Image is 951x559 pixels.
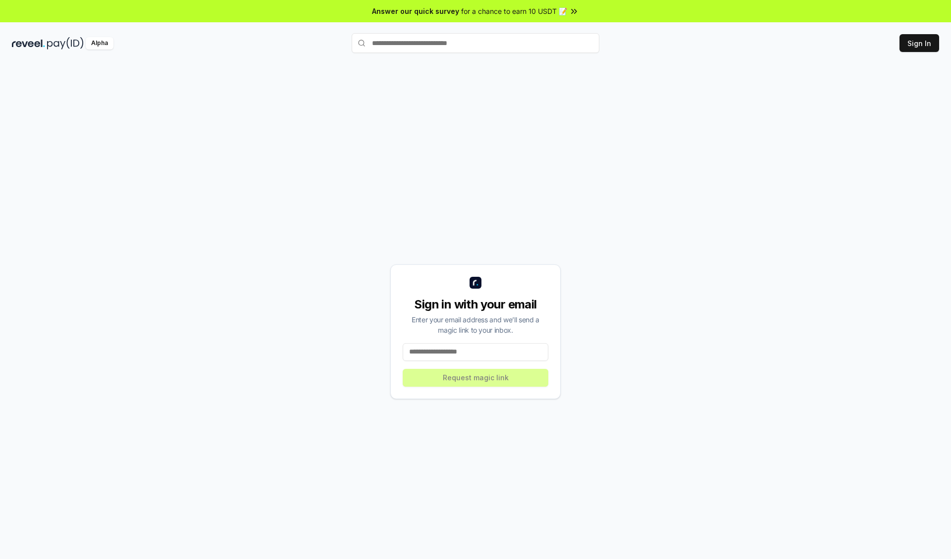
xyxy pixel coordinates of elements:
img: pay_id [47,37,84,50]
div: Sign in with your email [403,297,548,312]
img: logo_small [470,277,481,289]
img: reveel_dark [12,37,45,50]
span: for a chance to earn 10 USDT 📝 [461,6,567,16]
div: Enter your email address and we’ll send a magic link to your inbox. [403,314,548,335]
button: Sign In [899,34,939,52]
span: Answer our quick survey [372,6,459,16]
div: Alpha [86,37,113,50]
